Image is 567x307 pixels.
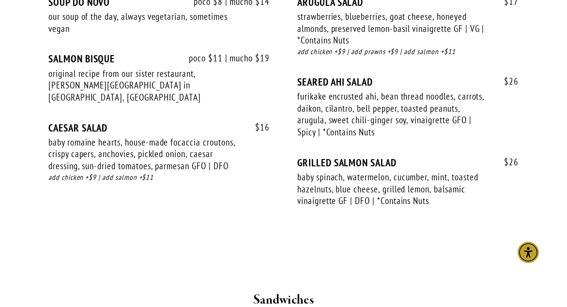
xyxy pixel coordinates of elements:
div: GRILLED SALMON SALAD [297,157,519,169]
div: CAESAR SALAD [48,122,270,134]
span: 26 [494,157,519,168]
div: original recipe from our sister restaurant, [PERSON_NAME][GEOGRAPHIC_DATA] in [GEOGRAPHIC_DATA], ... [48,68,242,103]
div: SEARED AHI SALAD [297,76,519,88]
span: 16 [245,122,270,133]
span: poco $11 | mucho $19 [179,53,270,64]
div: add chicken +$9 | add prawns +$9 | add salmon +$11 [297,46,519,58]
span: $ [255,121,260,133]
span: $ [504,156,509,168]
div: strawberries, blueberries, goat cheese, honeyed almonds, preserved lemon-basil vinaigrette GF | V... [297,11,491,46]
div: add chicken +$9 | add salmon +$11 [48,172,270,183]
div: baby romaine hearts, house-made focaccia croutons, crispy capers, anchovies, pickled onion, caesa... [48,136,242,172]
div: baby spinach, watermelon, cucumber, mint, toasted hazelnuts, blue cheese, grilled lemon, balsamic... [297,171,491,207]
span: 26 [494,76,519,87]
div: Accessibility Menu [518,242,539,263]
span: $ [504,75,509,87]
div: SALMON BISQUE [48,53,270,65]
div: furikake encrusted ahi, bean thread noodles, carrots, daikon, cilantro, bell pepper, toasted pean... [297,90,491,138]
div: our soup of the day, always vegetarian, sometimes vegan [48,11,242,34]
